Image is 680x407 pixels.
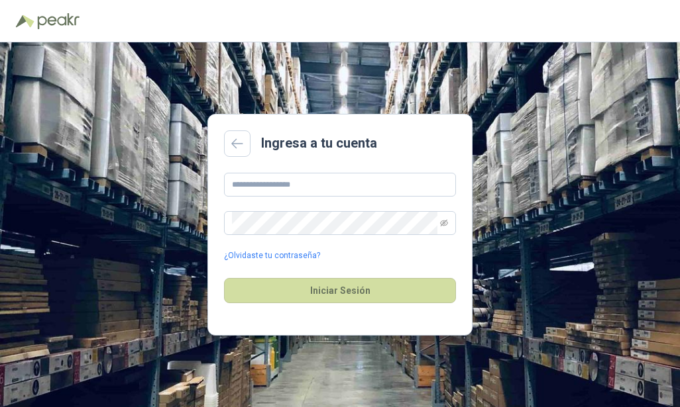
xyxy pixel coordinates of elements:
img: Logo [16,15,34,28]
h2: Ingresa a tu cuenta [261,133,377,154]
button: Iniciar Sesión [224,278,456,303]
img: Peakr [37,13,80,29]
span: eye-invisible [440,219,448,227]
a: ¿Olvidaste tu contraseña? [224,249,320,262]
